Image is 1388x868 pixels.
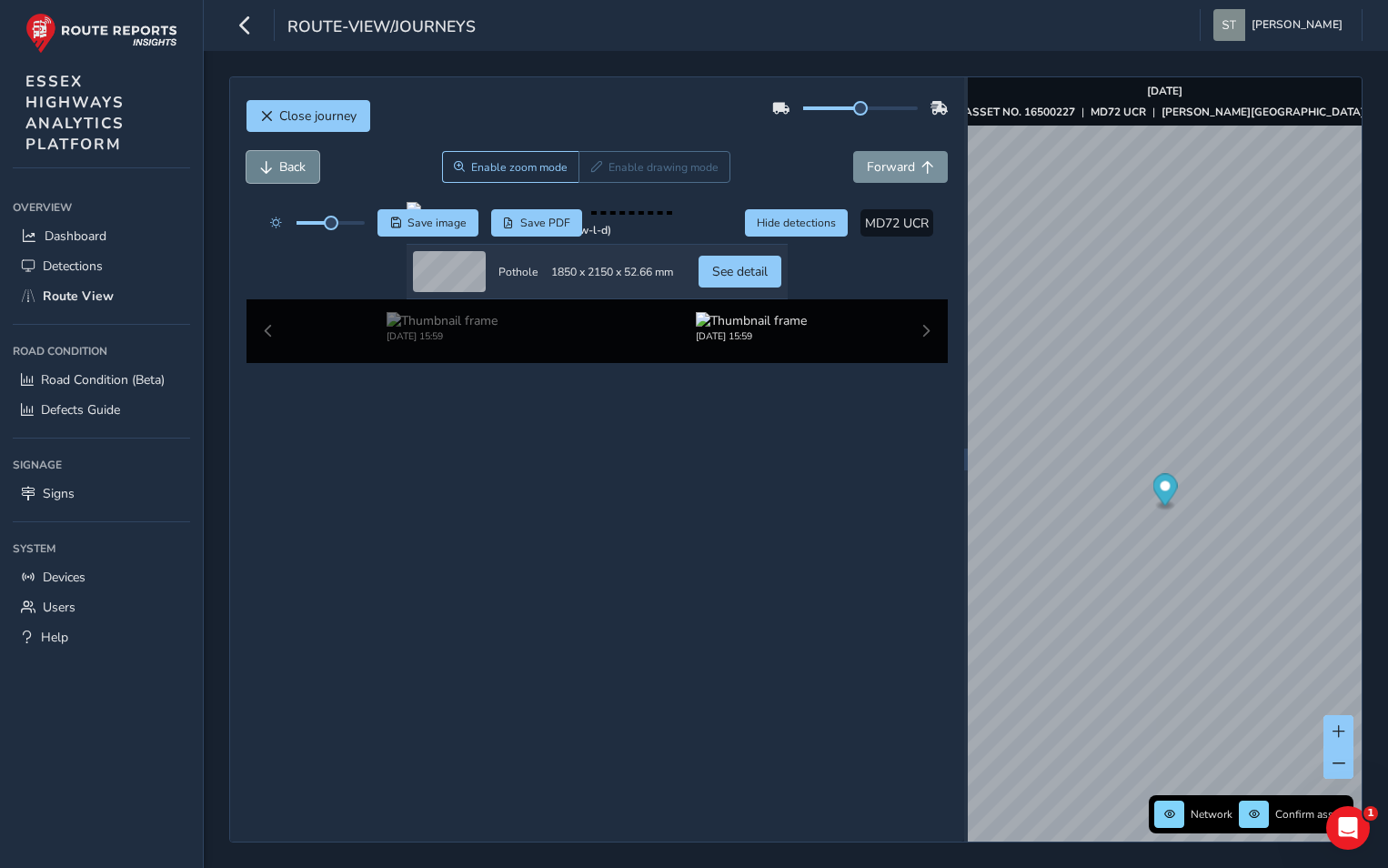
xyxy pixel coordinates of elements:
[1191,807,1232,822] span: Network
[41,371,165,389] span: Road Condition (Beta)
[13,562,190,592] a: Devices
[13,592,190,622] a: Users
[246,151,319,183] button: Back
[13,338,190,365] div: Road Condition
[25,13,177,54] img: rr logo
[1162,105,1364,119] strong: [PERSON_NAME][GEOGRAPHIC_DATA]
[13,535,190,562] div: System
[471,160,568,175] span: Enable zoom mode
[865,215,929,232] span: MD72 UCR
[377,209,478,237] button: Save
[492,245,545,299] td: Pothole
[867,158,915,176] span: Forward
[279,107,357,125] span: Close journey
[13,479,190,509] a: Signs
[964,105,1075,119] strong: ASSET NO. 16500227
[13,281,190,311] a: Route View
[13,395,190,425] a: Defects Guide
[287,15,476,41] span: route-view/journeys
[699,256,781,288] button: See detail
[13,251,190,281] a: Detections
[43,569,85,586] span: Devices
[25,71,125,155] span: ESSEX HIGHWAYS ANALYTICS PLATFORM
[1275,807,1348,822] span: Confirm assets
[442,151,579,183] button: Zoom
[853,151,948,183] button: Forward
[43,257,103,275] span: Detections
[1152,474,1177,511] div: Map marker
[712,263,768,280] span: See detail
[43,485,75,502] span: Signs
[13,194,190,221] div: Overview
[964,105,1364,119] div: | |
[279,158,306,176] span: Back
[1091,105,1146,119] strong: MD72 UCR
[13,622,190,652] a: Help
[387,312,498,329] img: Thumbnail frame
[491,209,583,237] button: PDF
[13,451,190,479] div: Signage
[1363,806,1378,821] span: 1
[13,221,190,251] a: Dashboard
[1252,9,1343,41] span: [PERSON_NAME]
[696,329,807,343] div: [DATE] 15:59
[41,629,68,646] span: Help
[757,216,836,230] span: Hide detections
[745,209,849,237] button: Hide detections
[13,365,190,395] a: Road Condition (Beta)
[520,216,570,230] span: Save PDF
[1213,9,1349,41] button: [PERSON_NAME]
[246,100,370,132] button: Close journey
[696,312,807,329] img: Thumbnail frame
[41,401,120,419] span: Defects Guide
[1213,9,1245,41] img: diamond-layout
[407,216,467,230] span: Save image
[1326,806,1370,850] iframe: Intercom live chat
[43,288,114,305] span: Route View
[1147,84,1182,98] strong: [DATE]
[45,227,106,245] span: Dashboard
[545,245,679,299] td: 1850 x 2150 x 52.66 mm
[387,329,498,343] div: [DATE] 15:59
[43,599,75,616] span: Users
